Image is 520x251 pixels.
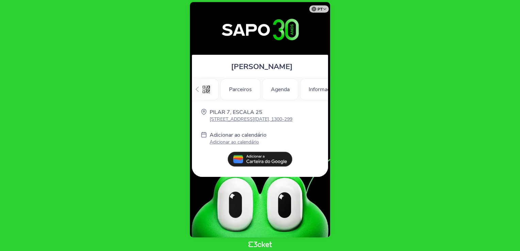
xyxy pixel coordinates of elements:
a: PILAR 7, ESCALA 25 [STREET_ADDRESS][DATE], 1300-299 [210,108,292,122]
div: Informações Adicionais [300,79,374,100]
p: Adicionar ao calendário [210,131,266,139]
div: Parceiros [220,79,261,100]
p: PILAR 7, ESCALA 25 [210,108,292,116]
p: Adicionar ao calendário [210,139,266,145]
div: Agenda [262,79,298,100]
img: pt_add_to_google_wallet.13e59062.svg [228,152,292,167]
a: Parceiros [220,85,261,93]
a: Agenda [262,85,298,93]
a: Adicionar ao calendário Adicionar ao calendário [210,131,266,147]
p: [STREET_ADDRESS][DATE], 1300-299 [210,116,292,122]
img: 30º Aniversário SAPO [196,9,324,51]
a: Informações Adicionais [300,85,374,93]
span: [PERSON_NAME] [231,62,293,72]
